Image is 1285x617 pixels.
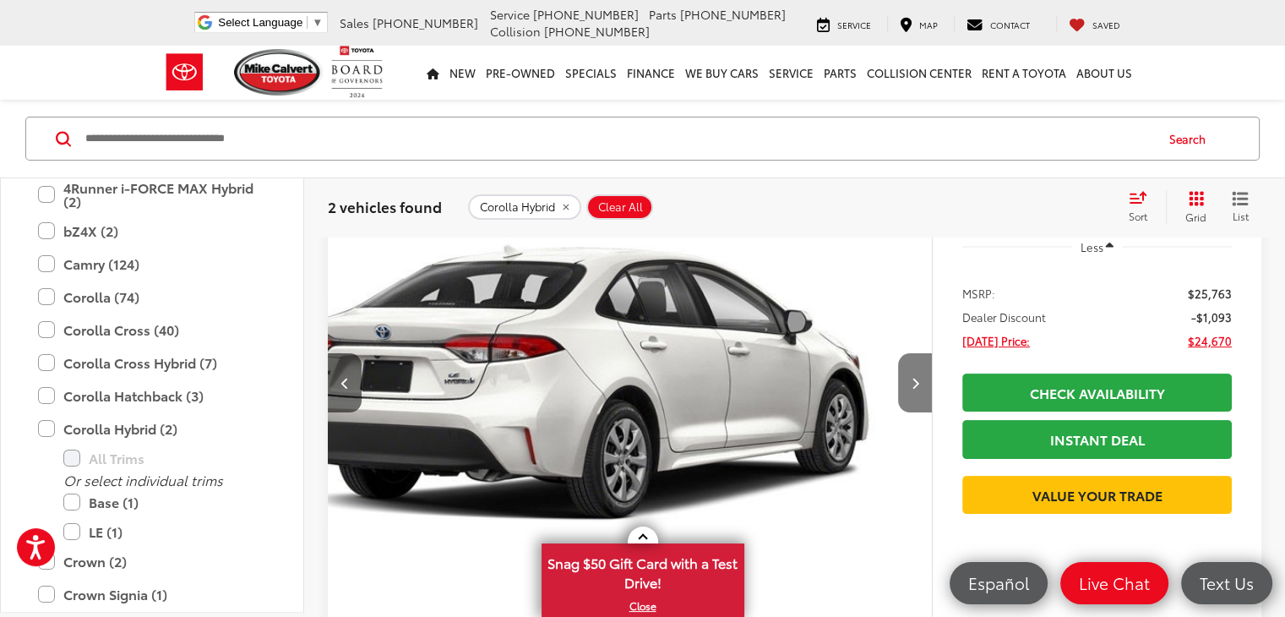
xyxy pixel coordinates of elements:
[328,196,442,216] span: 2 vehicles found
[1185,210,1206,224] span: Grid
[962,308,1046,325] span: Dealer Discount
[1191,572,1262,593] span: Text Us
[490,23,541,40] span: Collision
[1072,232,1123,262] button: Less
[444,46,481,100] a: New
[1166,190,1219,224] button: Grid View
[954,15,1043,32] a: Contact
[990,19,1030,31] span: Contact
[819,46,862,100] a: Parts
[63,488,266,517] label: Base (1)
[1060,562,1168,604] a: Live Chat
[960,572,1037,593] span: Español
[804,15,884,32] a: Service
[962,420,1232,458] a: Instant Deal
[862,46,977,100] a: Collision Center
[962,332,1030,349] span: [DATE] Price:
[373,14,478,31] span: [PHONE_NUMBER]
[218,16,323,29] a: Select Language​
[962,476,1232,514] a: Value Your Trade
[84,118,1153,159] input: Search by Make, Model, or Keyword
[560,46,622,100] a: Specials
[887,15,950,32] a: Map
[919,19,938,31] span: Map
[1153,117,1230,160] button: Search
[1188,285,1232,302] span: $25,763
[38,173,266,216] label: 4Runner i-FORCE MAX Hybrid (2)
[234,49,324,96] img: Mike Calvert Toyota
[680,46,764,100] a: WE BUY CARS
[276,156,883,610] img: 2025 Toyota Corolla Hybrid LE
[1070,572,1158,593] span: Live Chat
[307,16,308,29] span: ​
[38,216,266,246] label: bZ4X (2)
[1219,190,1261,224] button: List View
[481,46,560,100] a: Pre-Owned
[680,6,786,23] span: [PHONE_NUMBER]
[649,6,677,23] span: Parts
[38,348,266,378] label: Corolla Cross Hybrid (7)
[218,16,302,29] span: Select Language
[38,547,266,576] label: Crown (2)
[544,23,650,40] span: [PHONE_NUMBER]
[1188,332,1232,349] span: $24,670
[533,6,639,23] span: [PHONE_NUMBER]
[63,444,266,473] label: All Trims
[468,194,581,220] button: remove Corolla%20Hybrid
[276,156,883,609] a: 2025 Toyota Corolla Hybrid LE2025 Toyota Corolla Hybrid LE2025 Toyota Corolla Hybrid LE2025 Toyot...
[38,381,266,411] label: Corolla Hatchback (3)
[340,14,369,31] span: Sales
[962,374,1232,412] a: Check Availability
[837,19,871,31] span: Service
[38,315,266,345] label: Corolla Cross (40)
[328,353,362,412] button: Previous image
[764,46,819,100] a: Service
[38,414,266,444] label: Corolla Hybrid (2)
[276,156,883,609] div: 2025 Toyota Corolla Hybrid LE 1
[38,580,266,609] label: Crown Signia (1)
[1181,562,1272,604] a: Text Us
[1232,209,1249,223] span: List
[1191,308,1232,325] span: -$1,093
[480,200,555,214] span: Corolla Hybrid
[63,517,266,547] label: LE (1)
[977,46,1071,100] a: Rent a Toyota
[586,194,653,220] button: Clear All
[1120,190,1166,224] button: Select sort value
[962,285,995,302] span: MSRP:
[543,545,743,597] span: Snag $50 Gift Card with a Test Drive!
[950,562,1048,604] a: Español
[38,282,266,312] label: Corolla (74)
[153,45,216,100] img: Toyota
[622,46,680,100] a: Finance
[1092,19,1120,31] span: Saved
[898,353,932,412] button: Next image
[490,6,530,23] span: Service
[312,16,323,29] span: ▼
[1129,209,1147,223] span: Sort
[1056,15,1133,32] a: My Saved Vehicles
[1080,239,1103,254] span: Less
[422,46,444,100] a: Home
[63,470,223,489] i: Or select individual trims
[1071,46,1137,100] a: About Us
[38,249,266,279] label: Camry (124)
[598,200,643,214] span: Clear All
